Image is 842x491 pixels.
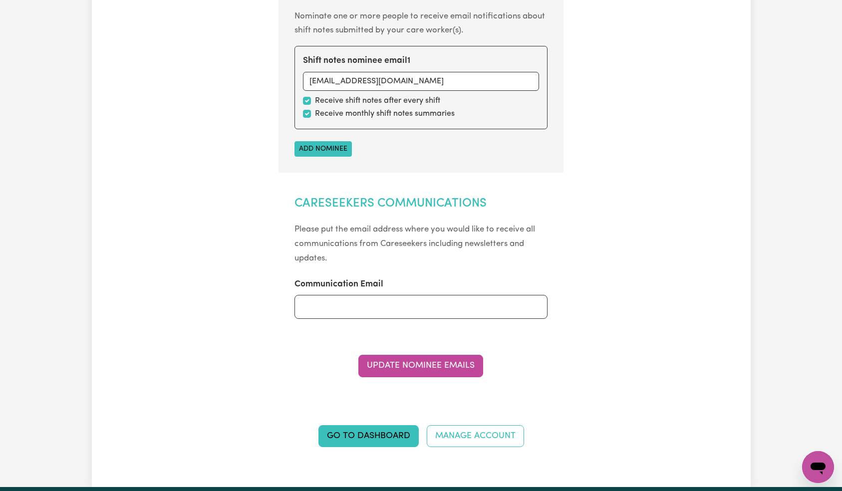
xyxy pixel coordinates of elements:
button: Add nominee [294,141,352,157]
label: Receive shift notes after every shift [315,95,440,107]
a: Go to Dashboard [318,425,419,447]
a: Manage Account [427,425,524,447]
label: Communication Email [294,278,383,291]
small: Please put the email address where you would like to receive all communications from Careseekers ... [294,225,535,262]
small: Nominate one or more people to receive email notifications about shift notes submitted by your ca... [294,12,545,35]
label: Receive monthly shift notes summaries [315,108,455,120]
h2: Careseekers Communications [294,197,548,211]
iframe: Button to launch messaging window [802,451,834,483]
label: Shift notes nominee email 1 [303,54,410,67]
button: Update Nominee Emails [358,355,483,377]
